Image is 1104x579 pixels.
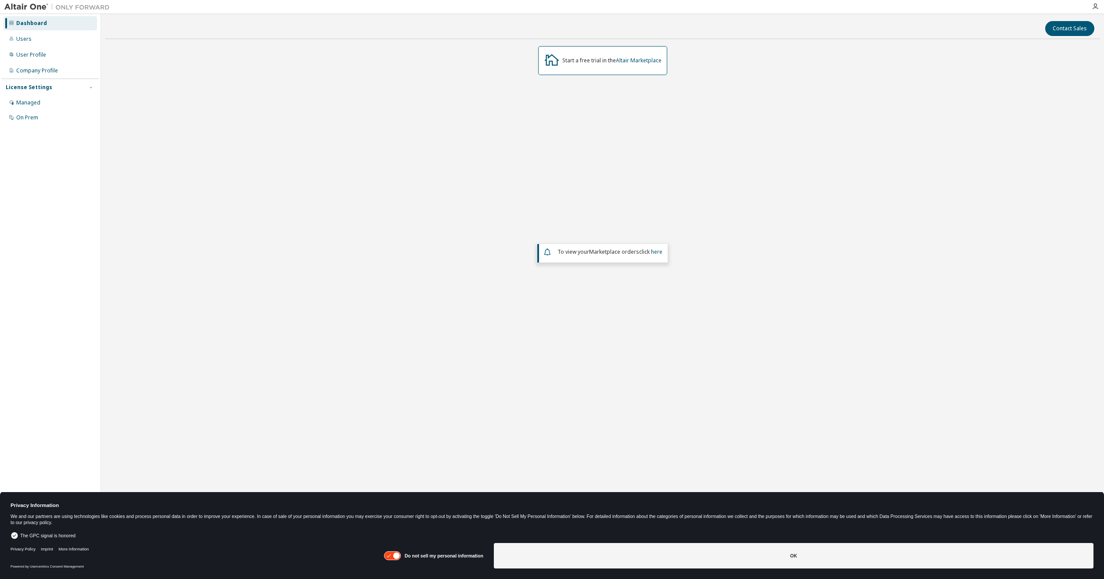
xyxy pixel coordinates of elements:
[6,84,52,91] div: License Settings
[4,3,114,11] img: Altair One
[589,248,639,255] em: Marketplace orders
[16,114,38,121] div: On Prem
[16,51,46,58] div: User Profile
[651,248,662,255] a: here
[16,20,47,27] div: Dashboard
[557,248,662,255] span: To view your click
[1045,21,1094,36] button: Contact Sales
[16,67,58,74] div: Company Profile
[562,57,662,64] div: Start a free trial in the
[616,57,662,64] a: Altair Marketplace
[16,36,32,43] div: Users
[16,99,40,106] div: Managed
